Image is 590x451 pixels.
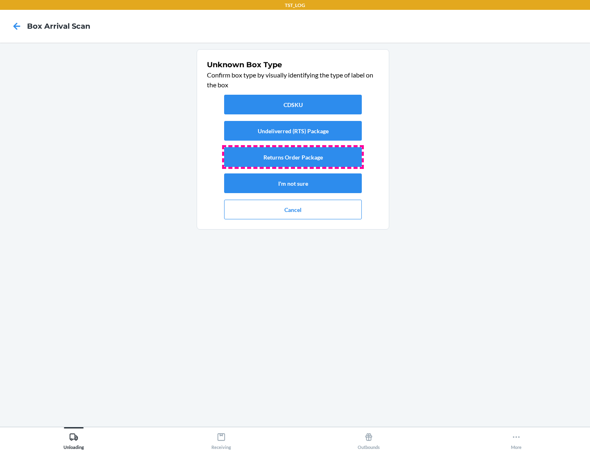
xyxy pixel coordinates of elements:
[511,429,522,450] div: More
[64,429,84,450] div: Unloading
[224,200,362,219] button: Cancel
[358,429,380,450] div: Outbounds
[295,427,442,450] button: Outbounds
[207,70,379,90] p: Confirm box type by visually identifying the type of label on the box
[285,2,305,9] p: TST_LOG
[224,173,362,193] button: I'm not sure
[207,59,379,70] h1: Unknown Box Type
[211,429,231,450] div: Receiving
[442,427,590,450] button: More
[224,121,362,141] button: Undeliverred (RTS) Package
[27,21,90,32] h4: Box Arrival Scan
[147,427,295,450] button: Receiving
[224,95,362,114] button: CDSKU
[224,147,362,167] button: Returns Order Package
